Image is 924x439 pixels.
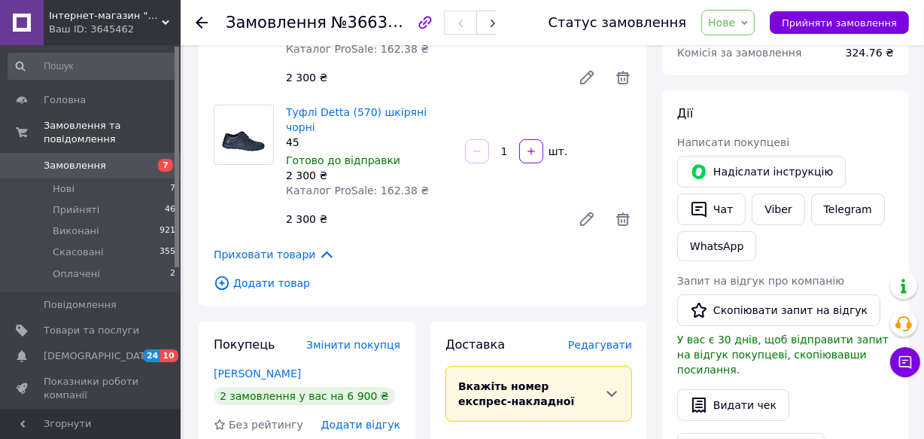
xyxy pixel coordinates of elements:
span: Показники роботи компанії [44,375,139,402]
span: Видалити [614,210,632,228]
button: Видати чек [677,389,789,421]
span: 10 [160,349,178,362]
span: 2 [170,267,175,281]
span: Нові [53,182,74,196]
a: WhatsApp [677,231,756,261]
span: Доставка [445,337,505,352]
span: Каталог ProSale: 162.38 ₴ [286,184,429,197]
span: Покупець [214,337,275,352]
span: Замовлення та повідомлення [44,119,181,146]
span: 324.76 ₴ [846,47,894,59]
span: №366309562 [331,13,438,32]
div: шт. [545,144,569,159]
span: Видалити [614,69,632,87]
span: 7 [170,182,175,196]
span: 24 [143,349,160,362]
span: [DEMOGRAPHIC_DATA] [44,349,155,363]
span: Комісія за замовлення [677,47,802,59]
span: Виконані [53,224,99,238]
span: Готово до відправки [286,154,400,166]
span: Товари та послуги [44,324,139,337]
span: Замовлення [226,14,327,32]
button: Надіслати інструкцію [677,156,846,187]
span: Змінити покупця [306,339,400,351]
a: Viber [752,194,804,225]
span: Написати покупцеві [677,136,789,148]
div: Ваш ID: 3645462 [49,23,181,36]
span: 7 [158,159,173,172]
span: Каталог ProSale: 162.38 ₴ [286,43,429,55]
div: 2 замовлення у вас на 6 900 ₴ [214,387,395,405]
span: Додати відгук [321,419,400,431]
span: 46 [165,203,175,217]
span: Без рейтингу [229,419,303,431]
div: Повернутися назад [196,15,208,30]
span: Вкажіть номер експрес-накладної [458,380,574,407]
span: Повідомлення [44,298,117,312]
input: Пошук [8,53,177,80]
span: Запит на відгук про компанію [677,275,844,287]
a: Туфлі Detta (570) шкіряні чорні [286,106,427,133]
span: Прийняті [53,203,99,217]
a: [PERSON_NAME] [214,367,301,380]
span: Приховати товари [214,246,335,263]
div: 2 300 ₴ [280,209,566,230]
button: Прийняти замовлення [770,11,909,34]
span: Додати товар [214,275,632,291]
span: Оплачені [53,267,100,281]
span: Дії [677,106,693,120]
span: 921 [160,224,175,238]
div: Статус замовлення [549,15,687,30]
span: Головна [44,93,86,107]
button: Скопіювати запит на відгук [677,294,880,326]
img: Туфлі Detta (570) шкіряні чорні [222,105,266,164]
span: 355 [160,245,175,259]
div: 45 [286,135,453,150]
div: 2 300 ₴ [280,67,566,88]
a: Telegram [811,194,885,225]
span: Замовлення [44,159,106,172]
button: Чат [677,194,746,225]
button: Чат з покупцем [890,347,920,377]
a: Редагувати [572,62,602,93]
div: 2 300 ₴ [286,168,453,183]
span: Скасовані [53,245,104,259]
span: Нове [708,17,735,29]
a: Редагувати [572,204,602,234]
span: Прийняти замовлення [782,17,897,29]
span: Інтернет-магазин "Престиж" [49,9,162,23]
span: У вас є 30 днів, щоб відправити запит на відгук покупцеві, скопіювавши посилання. [677,334,889,376]
span: Редагувати [568,339,632,351]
